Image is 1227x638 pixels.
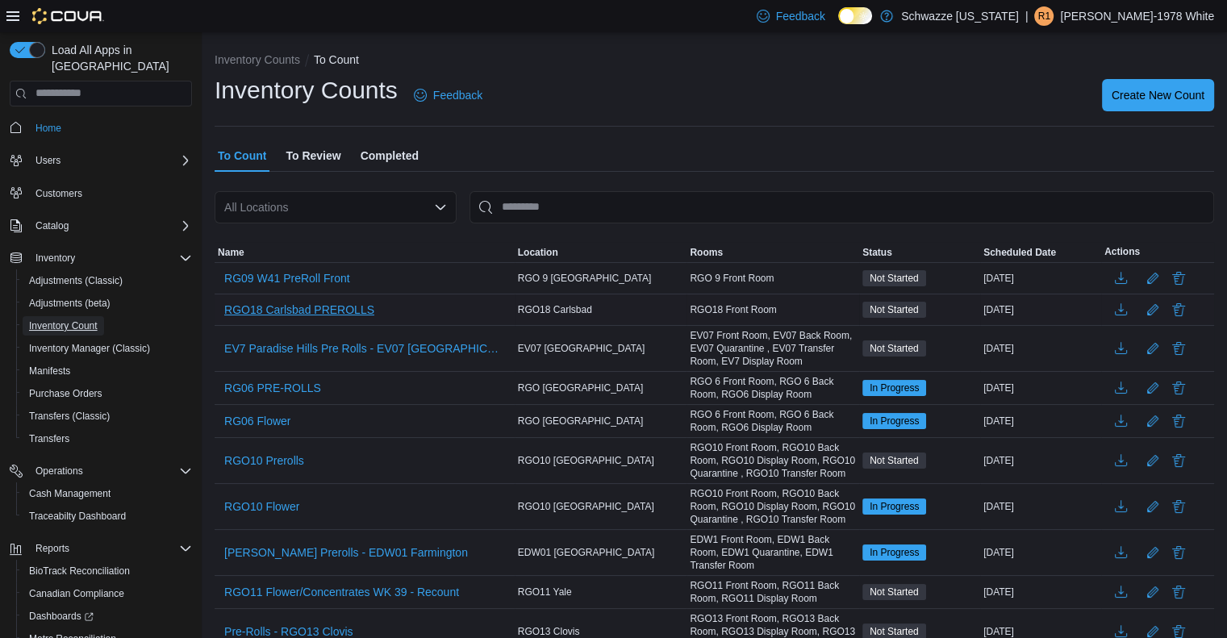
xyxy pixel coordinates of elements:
span: Not Started [862,452,926,469]
button: RGO10 Flower [218,494,306,519]
span: Cash Management [23,484,192,503]
button: BioTrack Reconciliation [16,560,198,582]
span: RGO18 Carlsbad [518,303,592,316]
span: RG06 PRE-ROLLS [224,380,321,396]
a: Transfers (Classic) [23,407,116,426]
button: Delete [1169,411,1188,431]
button: Users [29,151,67,170]
div: [DATE] [980,411,1101,431]
button: EV7 Paradise Hills Pre Rolls - EV07 [GEOGRAPHIC_DATA] [218,336,511,361]
span: Purchase Orders [23,384,192,403]
span: Adjustments (Classic) [23,271,192,290]
span: Name [218,246,244,259]
button: Cash Management [16,482,198,505]
p: Schwazze [US_STATE] [901,6,1019,26]
h1: Inventory Counts [215,74,398,106]
button: Edit count details [1143,266,1162,290]
button: Delete [1169,497,1188,516]
span: RGO [GEOGRAPHIC_DATA] [518,415,644,427]
button: Location [515,243,687,262]
button: Delete [1169,543,1188,562]
a: Purchase Orders [23,384,109,403]
span: Catalog [35,219,69,232]
button: Inventory [29,248,81,268]
span: EDW01 [GEOGRAPHIC_DATA] [518,546,655,559]
button: Inventory [3,247,198,269]
button: Adjustments (Classic) [16,269,198,292]
span: Adjustments (beta) [29,297,111,310]
button: Catalog [3,215,198,237]
button: Name [215,243,515,262]
div: RGO 9 Front Room [687,269,859,288]
div: [DATE] [980,269,1101,288]
div: EV07 Front Room, EV07 Back Room, EV07 Quarantine , EV07 Transfer Room, EV7 Display Room [687,326,859,371]
span: Feedback [776,8,825,24]
span: RGO 9 [GEOGRAPHIC_DATA] [518,272,652,285]
div: RGO10 Front Room, RGO10 Back Room, RGO10 Display Room, RGO10 Quarantine , RGO10 Transfer Room [687,438,859,483]
span: Not Started [862,270,926,286]
div: [DATE] [980,543,1101,562]
button: Delete [1169,300,1188,319]
a: Dashboards [16,605,198,628]
span: Feedback [433,87,482,103]
span: In Progress [870,499,919,514]
div: [DATE] [980,451,1101,470]
span: Manifests [29,365,70,377]
div: [DATE] [980,497,1101,516]
span: Actions [1104,245,1140,258]
span: Rooms [690,246,723,259]
button: [PERSON_NAME] Prerolls - EDW01 Farmington [218,540,474,565]
span: Inventory Count [23,316,192,336]
span: In Progress [862,498,926,515]
span: Inventory [29,248,192,268]
span: RGO10 [GEOGRAPHIC_DATA] [518,454,654,467]
span: In Progress [870,381,919,395]
p: [PERSON_NAME]-1978 White [1060,6,1214,26]
button: Delete [1169,339,1188,358]
span: RGO10 [GEOGRAPHIC_DATA] [518,500,654,513]
span: Completed [361,140,419,172]
a: Adjustments (beta) [23,294,117,313]
span: In Progress [862,544,926,561]
button: Inventory Counts [215,53,300,66]
span: Users [29,151,192,170]
button: Canadian Compliance [16,582,198,605]
span: Reports [35,542,69,555]
span: Home [35,122,61,135]
span: Customers [29,183,192,203]
a: Customers [29,184,89,203]
span: Traceabilty Dashboard [29,510,126,523]
span: Cash Management [29,487,111,500]
span: Transfers [23,429,192,448]
button: Transfers [16,427,198,450]
span: Canadian Compliance [23,584,192,603]
div: RGO11 Front Room, RGO11 Back Room, RGO11 Display Room [687,576,859,608]
span: Transfers (Classic) [29,410,110,423]
div: RGO 6 Front Room, RGO 6 Back Room, RGO6 Display Room [687,372,859,404]
a: Inventory Manager (Classic) [23,339,157,358]
span: Not Started [870,585,919,599]
button: RGO11 Flower/Concentrates WK 39 - Recount [218,580,465,604]
span: RGO10 Flower [224,498,299,515]
span: In Progress [870,545,919,560]
div: [DATE] [980,582,1101,602]
button: Edit count details [1143,540,1162,565]
span: Dashboards [29,610,94,623]
span: Canadian Compliance [29,587,124,600]
div: [DATE] [980,378,1101,398]
button: Traceabilty Dashboard [16,505,198,527]
div: Robert-1978 White [1034,6,1054,26]
button: Scheduled Date [980,243,1101,262]
span: Traceabilty Dashboard [23,507,192,526]
span: Reports [29,539,192,558]
span: Inventory Manager (Classic) [29,342,150,355]
button: RGO18 Carlsbad PREROLLS [218,298,381,322]
button: Edit count details [1143,580,1162,604]
span: Manifests [23,361,192,381]
button: Edit count details [1143,336,1162,361]
button: Edit count details [1143,298,1162,322]
span: Inventory Manager (Classic) [23,339,192,358]
span: Not Started [870,341,919,356]
button: RG06 PRE-ROLLS [218,376,328,400]
button: Delete [1169,582,1188,602]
